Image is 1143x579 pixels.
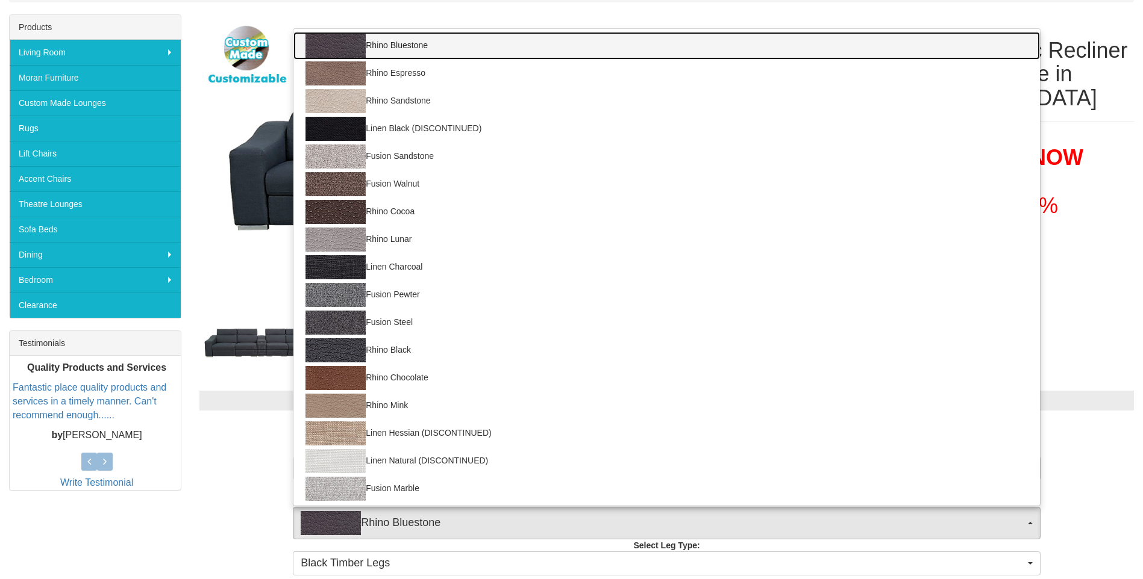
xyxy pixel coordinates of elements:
a: Rhino Espresso [293,60,1040,87]
span: Rhino Bluestone [301,511,1025,535]
img: Rhino Bluestone [305,34,366,58]
a: Linen Black (DISCONTINUED) [293,115,1040,143]
img: Rhino Cocoa [305,200,366,224]
button: Black Timber Legs [293,551,1041,575]
a: Fusion Pewter [293,281,1040,309]
a: Living Room [10,40,181,65]
div: Products [10,15,181,40]
a: Fusion Steel [293,309,1040,336]
a: Fusion Marble [293,475,1040,503]
a: Rhino Sandstone [293,87,1040,115]
button: Rhino BluestoneRhino Bluestone [293,507,1041,539]
a: Rhino Cocoa [293,198,1040,226]
img: Fusion Pewter [305,283,366,307]
h3: Choose from the options below then add to cart [199,423,1134,438]
a: Rhino Black [293,336,1040,364]
a: Custom Made Lounges [10,90,181,116]
img: Linen Charcoal [305,255,366,279]
p: [PERSON_NAME] [13,429,181,442]
strong: Select Leg Type: [633,540,700,550]
img: Rhino Sandstone [305,89,366,113]
img: Fusion Marble [305,477,366,501]
div: Testimonials [10,331,181,356]
a: Linen Charcoal [293,253,1040,281]
a: Sofa Beds [10,217,181,242]
img: Fusion Steel [305,311,366,335]
a: Rhino Lunar [293,226,1040,253]
a: Theatre Lounges [10,191,181,217]
a: Linen Natural (DISCONTINUED) [293,447,1040,475]
a: Fusion Walnut [293,170,1040,198]
a: Bedroom [10,267,181,293]
b: by [51,430,63,440]
img: Rhino Black [305,338,366,362]
b: Quality Products and Services [27,362,166,373]
a: Linen Hessian (DISCONTINUED) [293,420,1040,447]
a: Write Testimonial [60,477,133,488]
a: Rhino Mink [293,392,1040,420]
img: Rhino Espresso [305,61,366,85]
img: Linen Black (DISCONTINUED) [305,117,366,141]
a: Rugs [10,116,181,141]
img: Linen Hessian (DISCONTINUED) [305,421,366,445]
a: Fusion Sandstone [293,143,1040,170]
img: Fusion Sandstone [305,144,366,169]
a: Rhino Chocolate [293,364,1040,392]
a: Accent Chairs [10,166,181,191]
a: Fantastic place quality products and services in a timely manner. Can't recommend enough...... [13,382,166,420]
span: NOW $3,819.00 [936,145,1083,194]
img: Fusion Walnut [305,172,366,196]
span: Black Timber Legs [301,556,1025,571]
a: Lift Chairs [10,141,181,166]
a: Clearance [10,293,181,318]
img: Rhino Chocolate [305,366,366,390]
a: Moran Furniture [10,65,181,90]
img: Rhino Lunar [305,228,366,252]
a: Dining [10,242,181,267]
a: Rhino Bluestone [293,32,1040,60]
img: Rhino Bluestone [301,511,361,535]
img: Linen Natural (DISCONTINUED) [305,449,366,473]
img: Rhino Mink [305,394,366,418]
